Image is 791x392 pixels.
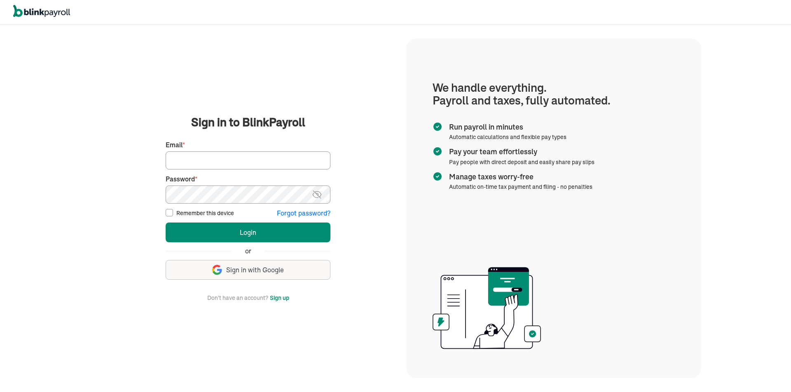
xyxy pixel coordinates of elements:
img: checkmark [433,122,442,132]
img: checkmark [433,146,442,156]
label: Remember this device [176,209,234,217]
span: Sign in with Google [226,265,284,275]
button: Sign up [270,293,289,303]
span: Pay your team effortlessly [449,146,591,157]
img: checkmark [433,172,442,181]
span: Automatic calculations and flexible pay types [449,133,566,141]
img: logo [13,5,70,17]
input: Your email address [166,151,330,169]
span: Automatic on-time tax payment and filing - no penalties [449,183,592,190]
h1: We handle everything. Payroll and taxes, fully automated. [433,81,675,107]
img: illustration [433,264,541,352]
img: google [212,265,222,275]
span: Run payroll in minutes [449,122,563,132]
span: Don't have an account? [207,293,268,303]
button: Forgot password? [277,209,330,218]
img: eye [312,190,322,199]
label: Email [166,140,330,150]
button: Login [166,223,330,242]
span: Sign in to BlinkPayroll [191,114,305,130]
span: or [245,246,251,256]
span: Manage taxes worry-free [449,172,589,182]
label: Password [166,174,330,184]
button: Sign in with Google [166,260,330,280]
span: Pay people with direct deposit and easily share pay slips [449,158,594,166]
